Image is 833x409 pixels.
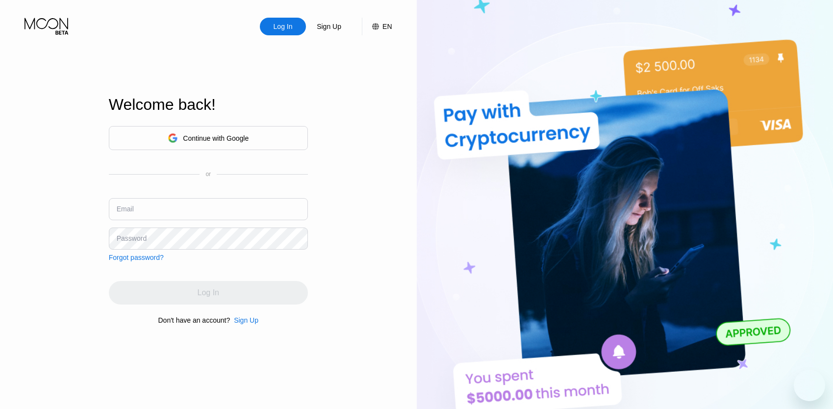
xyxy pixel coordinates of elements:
[794,370,825,401] iframe: Bouton de lancement de la fenêtre de messagerie
[109,96,308,114] div: Welcome back!
[260,18,306,35] div: Log In
[362,18,392,35] div: EN
[316,22,342,31] div: Sign Up
[109,254,164,261] div: Forgot password?
[205,171,211,178] div: or
[183,134,249,142] div: Continue with Google
[273,22,294,31] div: Log In
[230,316,258,324] div: Sign Up
[109,126,308,150] div: Continue with Google
[158,316,230,324] div: Don't have an account?
[117,205,134,213] div: Email
[306,18,352,35] div: Sign Up
[117,234,147,242] div: Password
[382,23,392,30] div: EN
[234,316,258,324] div: Sign Up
